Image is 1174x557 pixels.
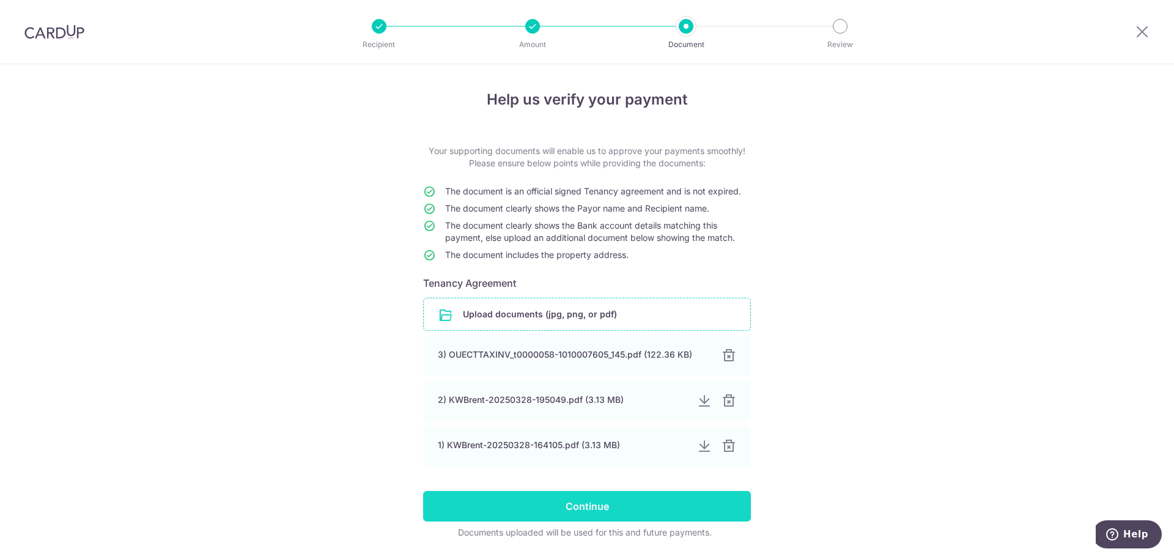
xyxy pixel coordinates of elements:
h4: Help us verify your payment [423,89,751,111]
div: 3) OUECTTAXINV_t0000058-1010007605_145.pdf (122.36 KB) [438,349,707,361]
p: Review [795,39,885,51]
p: Amount [487,39,578,51]
div: 1) KWBrent-20250328-164105.pdf (3.13 MB) [438,439,687,451]
img: CardUp [24,24,84,39]
h6: Tenancy Agreement [423,276,751,290]
div: Upload documents (jpg, png, or pdf) [423,298,751,331]
span: The document clearly shows the Payor name and Recipient name. [445,203,709,213]
div: Documents uploaded will be used for this and future payments. [423,526,746,539]
p: Your supporting documents will enable us to approve your payments smoothly! Please ensure below p... [423,145,751,169]
p: Document [641,39,731,51]
p: Recipient [334,39,424,51]
span: The document is an official signed Tenancy agreement and is not expired. [445,186,741,196]
iframe: Opens a widget where you can find more information [1096,520,1162,551]
span: The document clearly shows the Bank account details matching this payment, else upload an additio... [445,220,735,243]
input: Continue [423,491,751,522]
span: The document includes the property address. [445,249,629,260]
div: 2) KWBrent-20250328-195049.pdf (3.13 MB) [438,394,687,406]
